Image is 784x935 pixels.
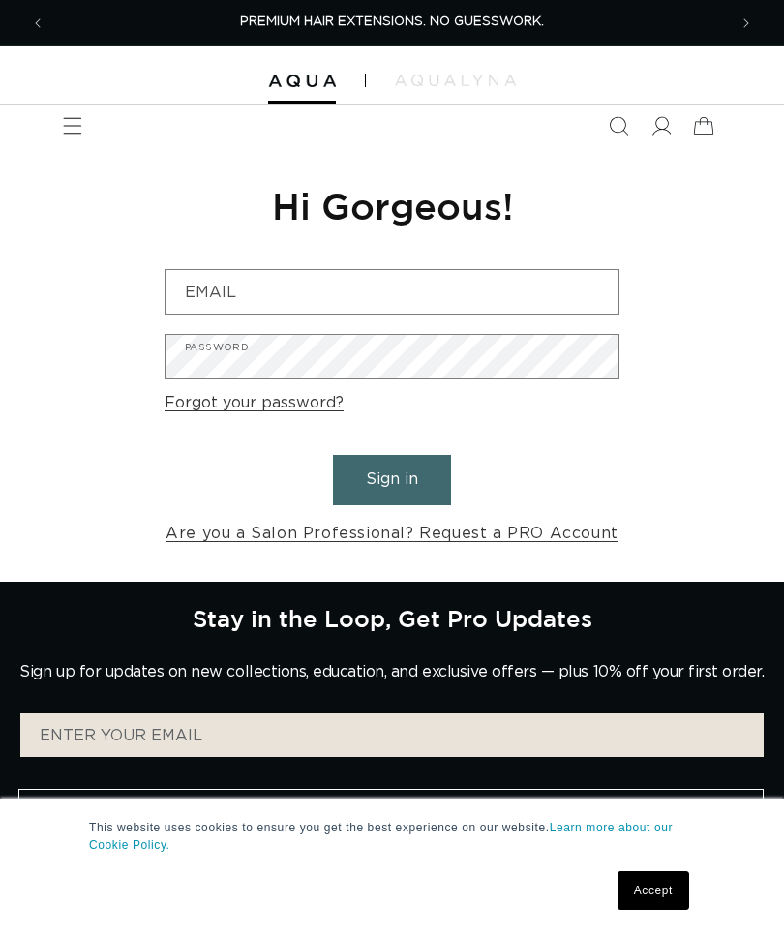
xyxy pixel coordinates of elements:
p: Sign up for updates on new collections, education, and exclusive offers — plus 10% off your first... [19,663,764,681]
input: ENTER YOUR EMAIL [20,713,764,757]
h2: Stay in the Loop, Get Pro Updates [193,605,592,632]
a: Accept [618,871,689,910]
button: Sign Up [18,789,764,835]
summary: Menu [51,105,94,147]
button: Previous announcement [16,2,59,45]
img: aqualyna.com [395,75,516,86]
a: Forgot your password? [165,389,344,417]
button: Next announcement [725,2,768,45]
iframe: Chat Widget [687,842,784,935]
input: Email [166,270,618,314]
span: PREMIUM HAIR EXTENSIONS. NO GUESSWORK. [240,15,544,28]
button: Sign in [333,455,451,504]
summary: Search [597,105,640,147]
h1: Hi Gorgeous! [165,182,619,229]
img: Aqua Hair Extensions [268,75,336,88]
p: This website uses cookies to ensure you get the best experience on our website. [89,819,695,854]
a: Are you a Salon Professional? Request a PRO Account [166,520,618,548]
